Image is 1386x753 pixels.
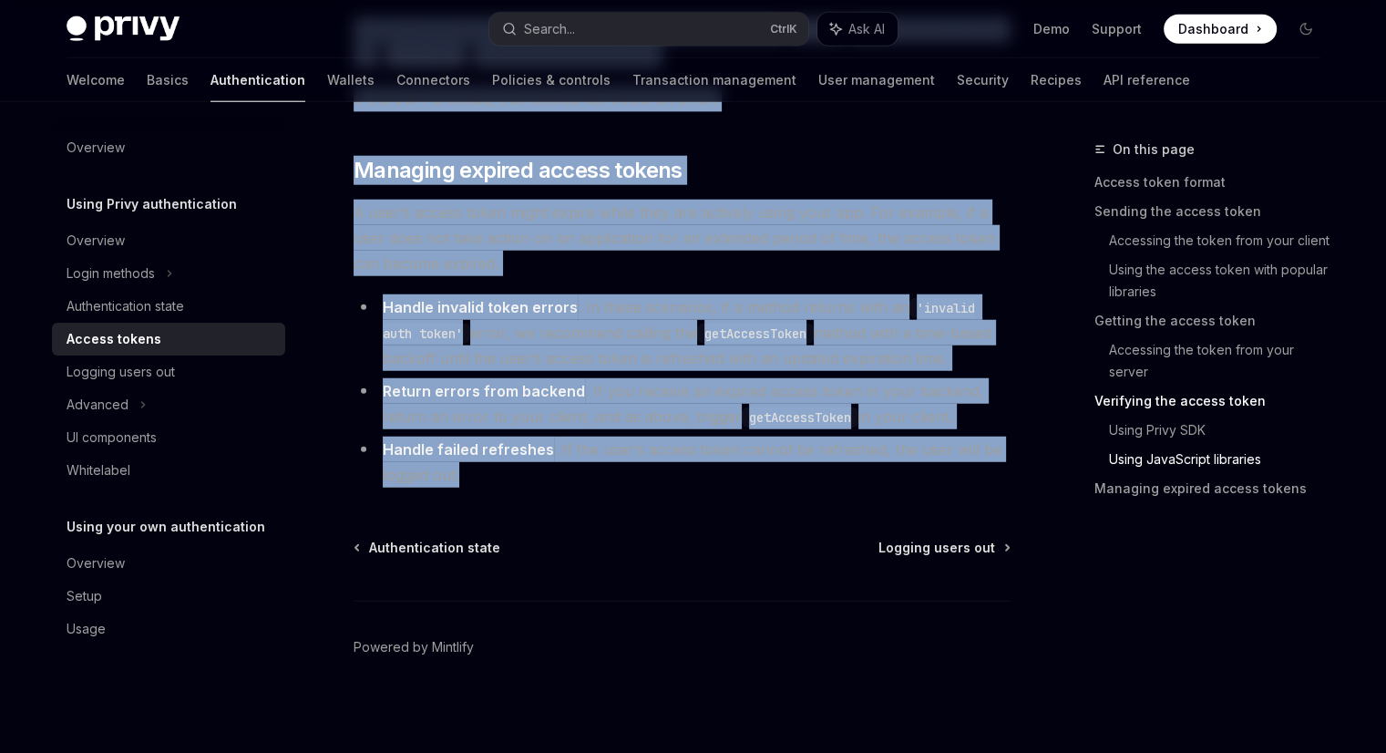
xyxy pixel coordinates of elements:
[210,58,305,102] a: Authentication
[67,585,102,607] div: Setup
[52,131,285,164] a: Overview
[52,290,285,323] a: Authentication state
[524,18,575,40] div: Search...
[67,137,125,159] div: Overview
[67,295,184,317] div: Authentication state
[67,328,161,350] div: Access tokens
[67,459,130,481] div: Whitelabel
[67,361,175,383] div: Logging users out
[52,547,285,580] a: Overview
[67,230,125,252] div: Overview
[52,421,285,454] a: UI components
[1109,255,1335,306] a: Using the access token with popular libraries
[1109,226,1335,255] a: Accessing the token from your client
[1033,20,1070,38] a: Demo
[354,378,1011,429] li: : If you receive an expired access token in your backend, return an error to your client, and as ...
[327,58,375,102] a: Wallets
[697,324,814,344] code: getAccessToken
[396,58,470,102] a: Connectors
[632,58,796,102] a: Transaction management
[848,20,885,38] span: Ask AI
[52,323,285,356] a: Access tokens
[67,427,157,449] div: UI components
[1094,306,1335,335] a: Getting the access token
[1092,20,1142,38] a: Support
[1094,197,1335,226] a: Sending the access token
[878,539,1009,557] a: Logging users out
[742,407,858,428] code: getAccessToken
[354,156,683,185] span: Managing expired access tokens
[1113,139,1195,160] span: On this page
[67,16,180,42] img: dark logo
[354,638,474,656] a: Powered by Mintlify
[489,13,808,46] button: Search...CtrlK
[957,58,1009,102] a: Security
[52,454,285,487] a: Whitelabel
[878,539,995,557] span: Logging users out
[818,58,935,102] a: User management
[354,437,1011,488] li: : If the user’s access token cannot be refreshed, the user will be logged out.
[67,263,155,284] div: Login methods
[67,516,265,538] h5: Using your own authentication
[1094,168,1335,197] a: Access token format
[67,58,125,102] a: Welcome
[67,394,128,416] div: Advanced
[492,58,611,102] a: Policies & controls
[52,224,285,257] a: Overview
[67,552,125,574] div: Overview
[1109,445,1335,474] a: Using JavaScript libraries
[52,580,285,613] a: Setup
[1109,335,1335,387] a: Accessing the token from your server
[355,539,500,557] a: Authentication state
[67,618,106,640] div: Usage
[354,200,1011,276] span: A user’s access token might expire while they are actively using your app. For example, if a user...
[383,382,585,400] strong: Return errors from backend
[369,539,500,557] span: Authentication state
[67,193,237,215] h5: Using Privy authentication
[1031,58,1082,102] a: Recipes
[147,58,189,102] a: Basics
[354,294,1011,371] li: : In these scenarios, if a method returns with an error, we recommend calling the method with a t...
[1178,20,1248,38] span: Dashboard
[52,356,285,388] a: Logging users out
[383,298,578,316] strong: Handle invalid token errors
[1104,58,1190,102] a: API reference
[1164,15,1277,44] a: Dashboard
[383,440,554,459] strong: Handle failed refreshes
[1109,416,1335,445] a: Using Privy SDK
[383,298,975,344] code: 'invalid auth token'
[1094,474,1335,503] a: Managing expired access tokens
[52,613,285,645] a: Usage
[817,13,898,46] button: Ask AI
[1291,15,1320,44] button: Toggle dark mode
[770,22,797,36] span: Ctrl K
[1094,387,1335,416] a: Verifying the access token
